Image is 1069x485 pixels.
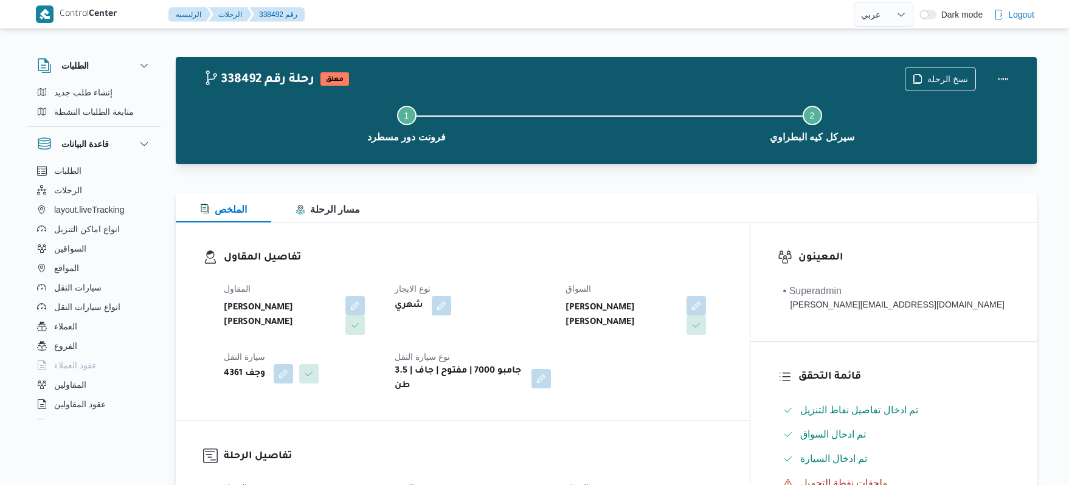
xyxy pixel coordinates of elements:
b: جامبو 7000 | مفتوح | جاف | 3.5 طن [395,364,523,393]
button: عقود العملاء [32,356,156,375]
span: تم ادخال السواق [800,429,867,439]
button: السواقين [32,239,156,258]
button: انواع سيارات النقل [32,297,156,317]
button: Logout [989,2,1039,27]
b: [PERSON_NAME] [PERSON_NAME] [224,301,337,330]
span: 2 [810,111,815,120]
button: 338492 رقم [249,7,305,22]
button: فرونت دور مسطرد [204,91,609,154]
button: layout.liveTracking [32,200,156,219]
button: نسخ الرحلة [905,67,976,91]
span: تم ادخال السيارة [800,453,868,464]
button: المواقع [32,258,156,278]
h2: 338492 رحلة رقم [204,72,314,88]
span: تم ادخال تفاصيل نفاط التنزيل [800,405,919,415]
button: تم ادخال السيارة [778,449,1009,469]
span: المقاول [224,284,251,294]
button: الرحلات [209,7,252,22]
button: سيركل كيه البطراوي [609,91,1015,154]
button: الطلبات [37,58,151,73]
div: الطلبات [27,83,161,126]
h3: الطلبات [61,58,89,73]
span: سيارات النقل [54,280,102,295]
button: الطلبات [32,161,156,181]
b: شهري [395,298,423,313]
span: انواع اماكن التنزيل [54,222,120,236]
b: معلق [326,76,344,83]
button: الرحلات [32,181,156,200]
span: الرحلات [54,183,82,198]
span: تم ادخال السيارة [800,452,868,466]
span: Dark mode [936,10,983,19]
span: layout.liveTracking [54,202,124,217]
span: Logout [1008,7,1034,22]
span: الملخص [200,204,247,215]
span: نوع سيارة النقل [395,352,450,362]
button: الفروع [32,336,156,356]
span: تم ادخال تفاصيل نفاط التنزيل [800,403,919,418]
h3: تفاصيل الرحلة [224,449,722,465]
span: سيارة النقل [224,352,265,362]
div: [PERSON_NAME][EMAIL_ADDRESS][DOMAIN_NAME] [783,298,1005,311]
span: عقود العملاء [54,358,97,373]
b: وجف 4361 [224,366,265,381]
h3: تفاصيل المقاول [224,250,722,266]
button: إنشاء طلب جديد [32,83,156,102]
span: السواقين [54,241,86,256]
span: فرونت دور مسطرد [367,130,446,145]
span: 1 [404,111,409,120]
span: سيركل كيه البطراوي [770,130,854,145]
b: [PERSON_NAME] [PERSON_NAME] [566,301,679,330]
span: المقاولين [54,377,86,392]
span: العملاء [54,319,77,334]
span: السواق [566,284,591,294]
button: متابعة الطلبات النشطة [32,102,156,122]
span: مسار الرحلة [296,204,360,215]
span: • Superadmin mohamed.nabil@illa.com.eg [783,284,1005,311]
img: X8yXhbKr1z7QwAAAABJRU5ErkJggg== [36,5,54,23]
span: اجهزة التليفون [54,416,105,431]
span: متابعة الطلبات النشطة [54,105,134,119]
button: عقود المقاولين [32,394,156,414]
button: انواع اماكن التنزيل [32,219,156,239]
button: اجهزة التليفون [32,414,156,433]
button: سيارات النقل [32,278,156,297]
button: العملاء [32,317,156,336]
span: عقود المقاولين [54,397,106,411]
span: المواقع [54,261,79,275]
span: معلق [320,72,349,86]
div: • Superadmin [783,284,1005,298]
span: نوع الايجار [395,284,431,294]
h3: المعينون [798,250,1009,266]
h3: قاعدة البيانات [61,137,109,151]
button: تم ادخال تفاصيل نفاط التنزيل [778,401,1009,420]
span: الفروع [54,339,77,353]
div: قاعدة البيانات [27,161,161,424]
span: نسخ الرحلة [927,72,968,86]
button: Actions [991,67,1015,91]
span: إنشاء طلب جديد [54,85,112,100]
span: انواع سيارات النقل [54,300,120,314]
button: الرئيسيه [168,7,211,22]
button: المقاولين [32,375,156,394]
b: Center [89,10,117,19]
button: تم ادخال السواق [778,425,1009,444]
h3: قائمة التحقق [798,369,1009,385]
button: قاعدة البيانات [37,137,151,151]
span: الطلبات [54,163,81,178]
span: تم ادخال السواق [800,427,867,442]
